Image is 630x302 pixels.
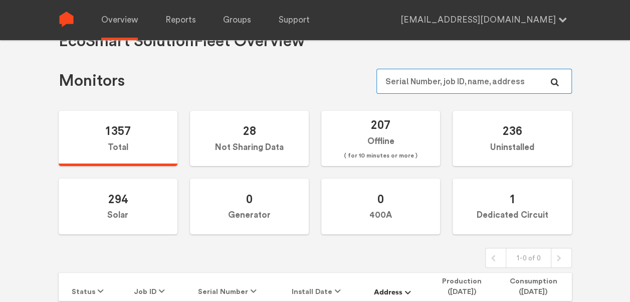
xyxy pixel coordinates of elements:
[59,71,125,91] h1: Monitors
[502,123,522,138] span: 236
[105,123,131,138] span: 1357
[59,111,177,167] label: Total
[59,31,305,52] h1: EcoSmart Solution Fleet Overview
[453,111,571,167] label: Uninstalled
[246,192,253,206] span: 0
[376,69,571,94] input: Serial Number, job ID, name, address
[509,192,515,206] span: 1
[377,192,384,206] span: 0
[344,150,417,162] span: ( for 10 minutes or more )
[108,192,128,206] span: 294
[277,273,360,301] th: Install Date
[506,248,551,267] div: 1-0 of 0
[429,273,495,301] th: Production ([DATE])
[321,179,440,234] label: 400A
[182,273,277,301] th: Serial Number
[453,179,571,234] label: Dedicated Circuit
[59,179,177,234] label: Solar
[371,117,390,132] span: 207
[243,123,256,138] span: 28
[495,273,572,301] th: Consumption ([DATE])
[190,111,309,167] label: Not Sharing Data
[321,111,440,167] label: Offline
[190,179,309,234] label: Generator
[59,273,121,301] th: Status
[360,273,429,301] th: Address
[59,12,74,27] img: Sense Logo
[121,273,182,301] th: Job ID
